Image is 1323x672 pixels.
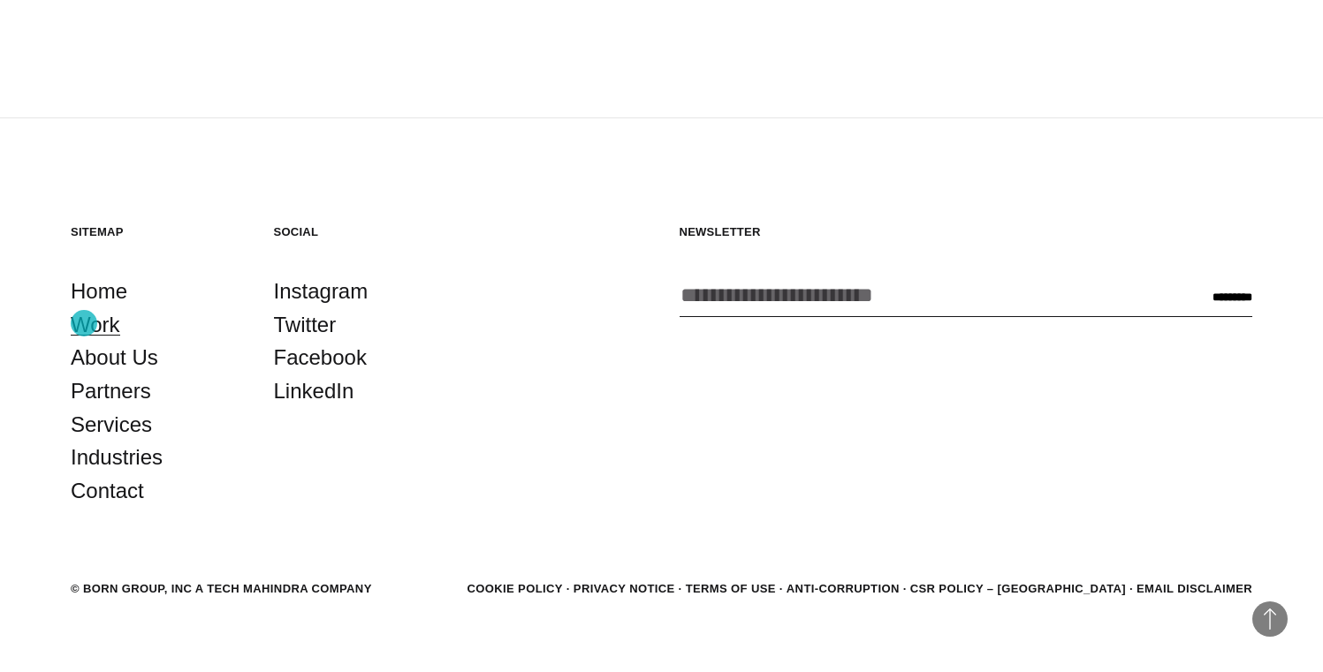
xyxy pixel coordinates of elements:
[71,341,158,374] a: About Us
[274,224,442,239] h5: Social
[71,224,239,239] h5: Sitemap
[274,308,337,342] a: Twitter
[274,341,367,374] a: Facebook
[71,308,120,342] a: Work
[274,374,354,408] a: LinkedIn
[680,224,1253,239] h5: Newsletter
[71,408,152,442] a: Services
[787,582,900,595] a: Anti-Corruption
[574,582,675,595] a: Privacy Notice
[467,582,562,595] a: Cookie Policy
[71,580,372,598] div: © BORN GROUP, INC A Tech Mahindra Company
[71,474,144,508] a: Contact
[910,582,1126,595] a: CSR POLICY – [GEOGRAPHIC_DATA]
[686,582,776,595] a: Terms of Use
[1137,582,1252,595] a: Email Disclaimer
[71,275,127,308] a: Home
[71,374,151,408] a: Partners
[1252,601,1288,637] button: Back to Top
[274,275,369,308] a: Instagram
[71,441,163,474] a: Industries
